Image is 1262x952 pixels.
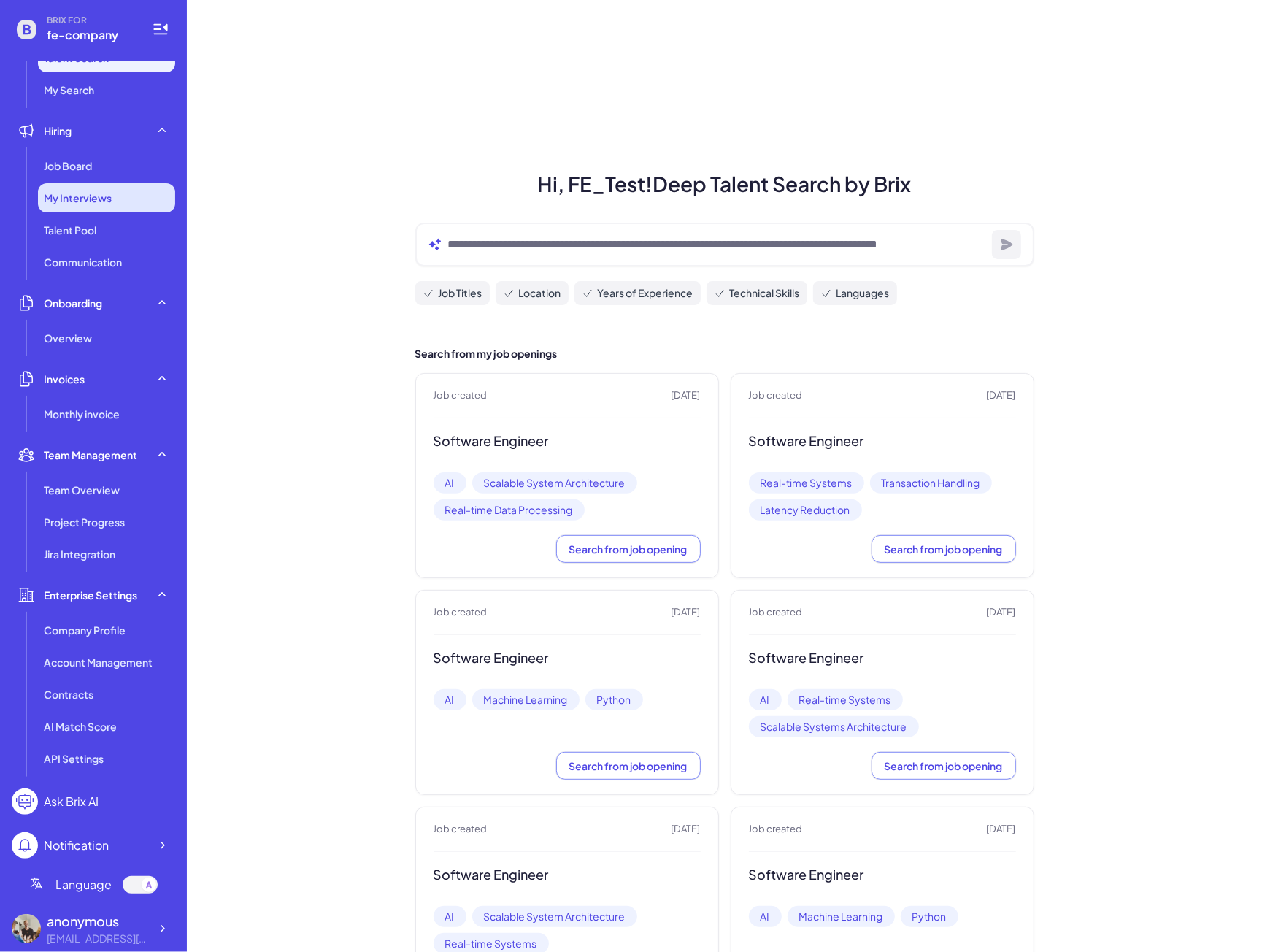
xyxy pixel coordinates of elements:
[872,535,1016,563] button: Search from job opening
[672,605,701,620] span: [DATE]
[434,906,466,927] span: AI
[788,689,903,710] span: Real-time Systems
[987,822,1016,837] span: [DATE]
[44,483,120,497] span: Team Overview
[434,650,701,667] h3: Software Engineer
[585,689,643,710] span: Python
[44,407,120,421] span: Monthly invoice
[598,285,693,301] span: Years of Experience
[870,472,992,494] span: Transaction Handling
[44,793,99,810] div: Ask Brix AI
[749,650,1016,667] h3: Software Engineer
[472,472,637,494] span: Scalable System Architecture
[44,158,92,173] span: Job Board
[434,472,466,494] span: AI
[749,689,782,710] span: AI
[44,223,96,237] span: Talent Pool
[44,515,125,529] span: Project Progress
[556,752,701,780] button: Search from job opening
[398,169,1052,199] h1: Hi, FE_Test! Deep Talent Search by Brix
[749,472,864,494] span: Real-time Systems
[472,689,580,710] span: Machine Learning
[415,346,1034,361] h2: Search from my job openings
[672,388,701,403] span: [DATE]
[44,331,92,345] span: Overview
[672,822,701,837] span: [DATE]
[885,542,1003,556] span: Search from job opening
[44,751,104,766] span: API Settings
[434,499,585,521] span: Real-time Data Processing
[44,687,93,702] span: Contracts
[47,931,149,946] div: fe-test@joinbrix.com
[569,759,688,772] span: Search from job opening
[44,547,115,561] span: Jira Integration
[901,906,958,927] span: Python
[44,296,102,310] span: Onboarding
[519,285,561,301] span: Location
[44,719,117,734] span: AI Match Score
[885,759,1003,772] span: Search from job opening
[434,388,488,403] span: Job created
[836,285,890,301] span: Languages
[434,605,488,620] span: Job created
[749,433,1016,450] h3: Software Engineer
[44,372,85,386] span: Invoices
[47,26,134,44] span: fe-company
[44,588,137,602] span: Enterprise Settings
[44,255,122,269] span: Communication
[556,535,701,563] button: Search from job opening
[44,191,112,205] span: My Interviews
[44,623,126,637] span: Company Profile
[987,388,1016,403] span: [DATE]
[749,388,803,403] span: Job created
[12,914,41,943] img: 5ed69bc05bf8448c9af6ae11bb833557.webp
[47,911,149,931] div: anonymous
[749,822,803,837] span: Job created
[44,82,94,97] span: My Search
[434,822,488,837] span: Job created
[749,605,803,620] span: Job created
[434,433,701,450] h3: Software Engineer
[730,285,800,301] span: Technical Skills
[872,752,1016,780] button: Search from job opening
[47,15,134,26] span: BRIX FOR
[749,499,862,521] span: Latency Reduction
[434,689,466,710] span: AI
[44,655,153,669] span: Account Management
[44,448,137,462] span: Team Management
[987,605,1016,620] span: [DATE]
[44,123,72,138] span: Hiring
[472,906,637,927] span: Scalable System Architecture
[55,876,112,894] span: Language
[434,867,701,883] h3: Software Engineer
[788,906,895,927] span: Machine Learning
[569,542,688,556] span: Search from job opening
[749,716,919,737] span: Scalable Systems Architecture
[749,867,1016,883] h3: Software Engineer
[44,837,109,854] div: Notification
[749,906,782,927] span: AI
[439,285,482,301] span: Job Titles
